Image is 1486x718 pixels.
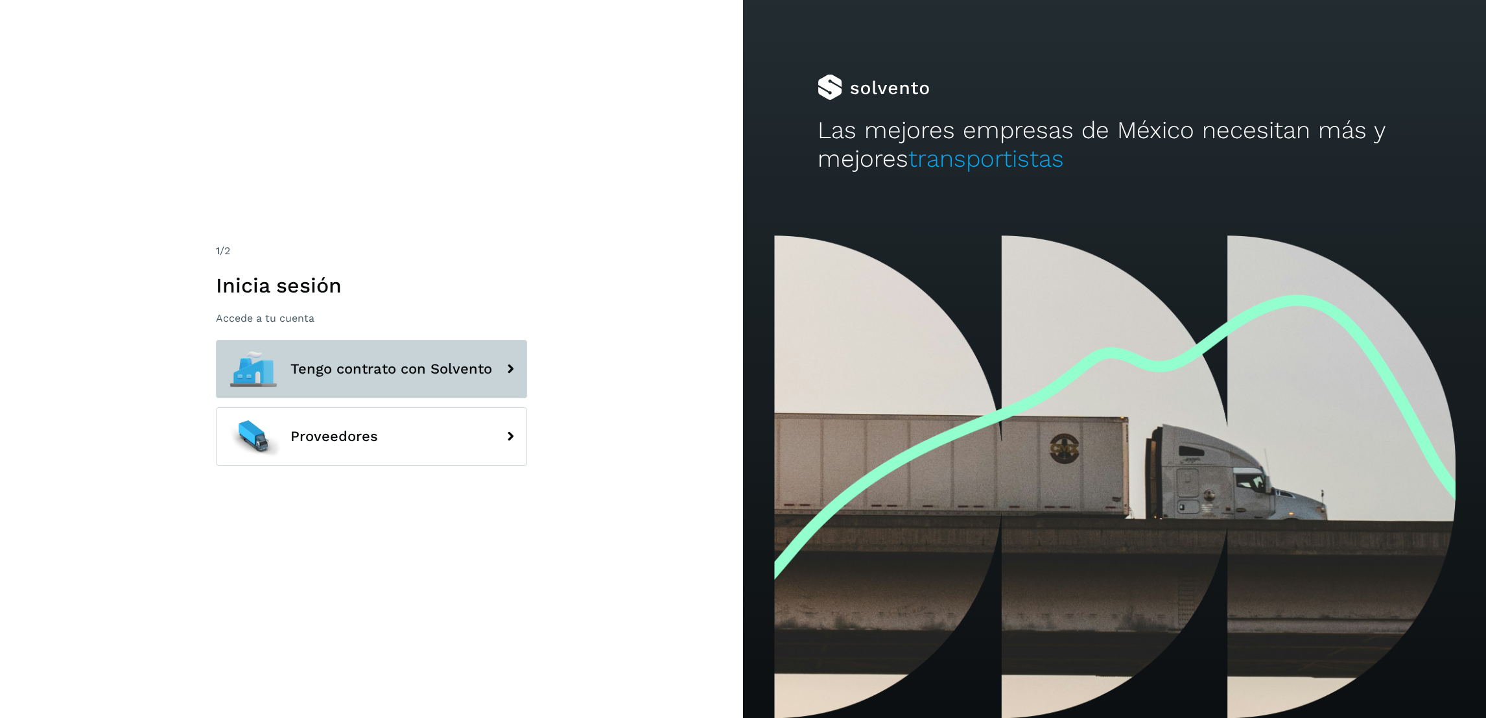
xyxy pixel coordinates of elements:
[290,361,492,377] span: Tengo contrato con Solvento
[908,145,1064,173] span: transportistas
[290,429,378,444] span: Proveedores
[216,245,220,257] span: 1
[216,243,527,259] div: /2
[818,116,1412,174] h2: Las mejores empresas de México necesitan más y mejores
[216,312,527,324] p: Accede a tu cuenta
[216,407,527,466] button: Proveedores
[216,340,527,398] button: Tengo contrato con Solvento
[216,273,527,298] h1: Inicia sesión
